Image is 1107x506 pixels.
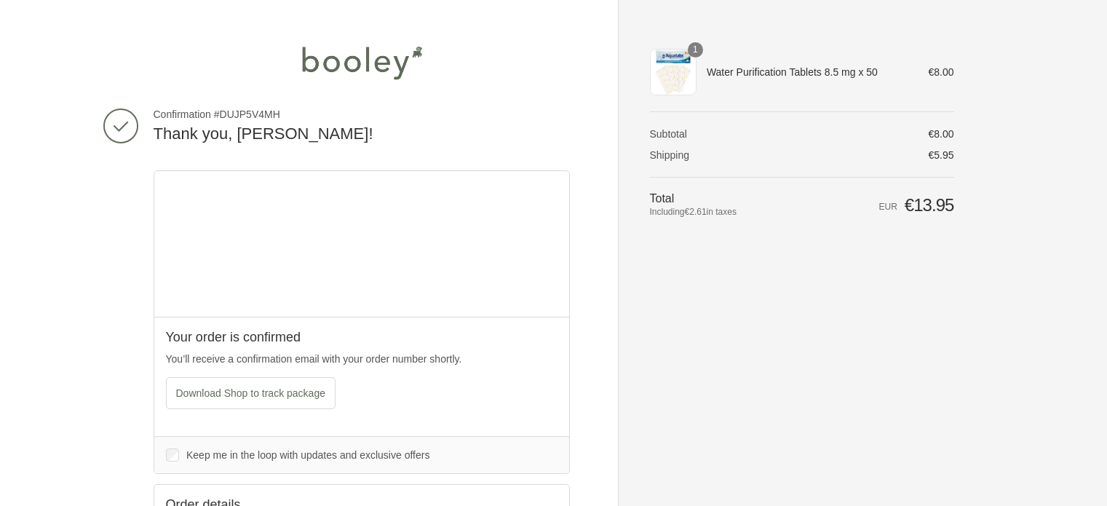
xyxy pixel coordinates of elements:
span: Total [650,192,675,205]
span: Confirmation #DUJP5V4MH [154,108,570,121]
span: €8.00 [928,66,953,78]
span: EUR [879,202,897,212]
span: €13.95 [905,195,954,215]
span: 1 [688,42,703,58]
iframe: Google map displaying pin point of shipping address: Kilkenny, Kilkenny [154,171,570,317]
span: Shipping [650,149,690,161]
span: €2.61 [685,207,707,217]
span: €8.00 [928,128,953,140]
div: Google map displaying pin point of shipping address: Kilkenny, Kilkenny [154,171,569,317]
img: Booley [295,41,428,84]
span: Keep me in the loop with updates and exclusive offers [186,449,429,461]
img: Aquatabs Water Purification Tablets - Booley Galway [650,49,697,95]
span: Download Shop to track package [176,387,325,399]
th: Subtotal [650,127,799,141]
p: You’ll receive a confirmation email with your order number shortly. [166,352,558,367]
h2: Your order is confirmed [166,329,558,346]
span: €5.95 [928,149,953,161]
span: Water Purification Tablets 8.5 mg x 50 [707,66,908,79]
h2: Thank you, [PERSON_NAME]! [154,124,570,145]
button: Download Shop to track package [166,377,336,409]
span: Including in taxes [650,205,799,218]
